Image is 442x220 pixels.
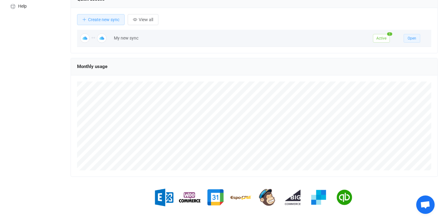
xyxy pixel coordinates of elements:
[256,187,278,208] img: mailchimp.png
[111,35,370,42] div: My new sync
[308,187,329,208] img: sendgrid.png
[387,32,392,36] span: 1
[153,187,175,208] img: exchange.png
[404,34,420,43] button: Open
[334,187,355,208] img: quickbooks.png
[77,14,125,25] button: Create new sync
[205,187,226,208] img: google.png
[404,36,420,40] a: Open
[88,17,119,22] span: Create new sync
[282,187,304,208] img: big-commerce.png
[139,17,153,22] span: View all
[231,187,252,208] img: espo-crm.png
[18,4,27,9] span: Help
[97,33,107,43] img: Apple iCloud Contacts
[77,64,107,69] span: Monthly usage
[373,34,390,43] span: Active
[179,187,200,208] img: woo-commerce.png
[408,36,416,40] span: Open
[80,33,90,43] img: Apple iCloud Contacts
[128,14,158,25] button: View all
[416,195,435,214] div: Open chat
